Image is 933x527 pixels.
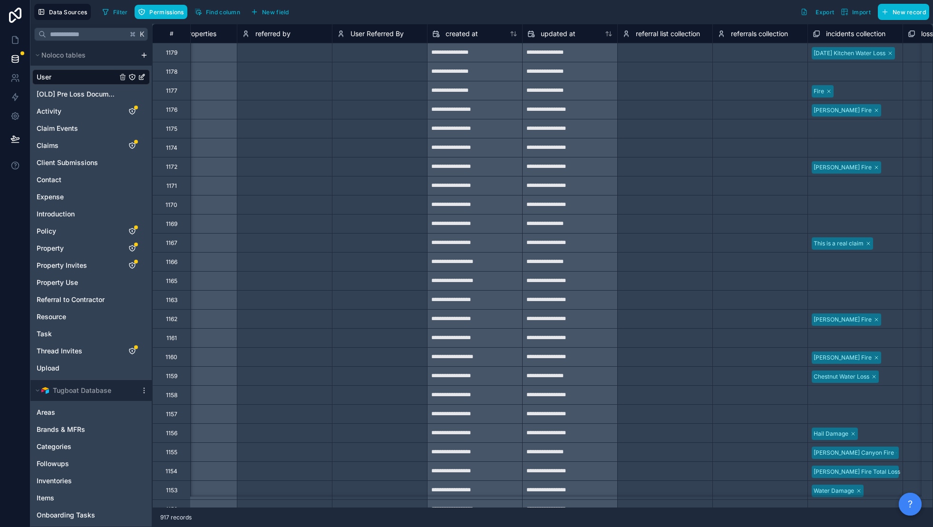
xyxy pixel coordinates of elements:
div: [PERSON_NAME] Fire [814,106,872,115]
div: [PERSON_NAME] Canyon Fire [814,449,894,457]
div: Fire [814,87,824,96]
span: referrals collection [731,29,788,39]
div: Chestnut Water Loss [814,372,869,381]
div: 1160 [165,353,177,361]
div: Hail Damage [814,429,848,438]
span: New record [893,9,926,16]
div: [PERSON_NAME] Fire [814,353,872,362]
span: Permissions [149,9,184,16]
div: 1156 [166,429,177,437]
div: 1153 [166,487,177,494]
div: 1163 [166,296,177,304]
div: 1155 [166,449,177,456]
div: 1158 [166,391,177,399]
button: Filter [98,5,131,19]
span: New field [262,9,289,16]
div: # [160,30,183,37]
span: referred by [255,29,291,39]
div: 1174 [166,144,177,152]
div: Water Damage [814,487,854,495]
button: ? [899,493,922,516]
button: New field [247,5,292,19]
span: Data Sources [49,9,87,16]
div: 1170 [165,201,177,209]
div: 1161 [166,334,177,342]
div: 1159 [166,372,177,380]
span: incidents collection [826,29,885,39]
span: Filter [113,9,128,16]
div: [PERSON_NAME] Fire [814,163,872,172]
a: Permissions [135,5,191,19]
a: New record [874,4,929,20]
span: Import [852,9,871,16]
div: 1165 [166,277,177,285]
span: updated at [541,29,575,39]
span: Export [816,9,834,16]
div: 1179 [166,49,177,57]
div: 1175 [166,125,177,133]
span: K [139,31,146,38]
span: User Referred By [350,29,404,39]
button: Export [797,4,837,20]
div: 1178 [166,68,177,76]
div: 1152 [166,506,177,513]
div: This is a real claim [814,239,864,248]
div: 1162 [166,315,177,323]
div: 1166 [166,258,177,266]
div: 1177 [166,87,177,95]
span: 917 records [160,514,192,521]
button: Import [837,4,874,20]
div: 1171 [166,182,177,190]
button: Find column [191,5,243,19]
div: 1167 [166,239,177,247]
div: [PERSON_NAME] Fire Total Loss [814,468,900,476]
div: 1154 [165,468,177,475]
span: created at [446,29,478,39]
div: 1157 [166,410,177,418]
div: 1172 [166,163,177,171]
button: Permissions [135,5,187,19]
div: [PERSON_NAME] Fire [814,315,872,324]
span: referral list collection [636,29,700,39]
button: Data Sources [34,4,91,20]
div: 1169 [166,220,177,228]
button: New record [878,4,929,20]
span: Find column [206,9,240,16]
div: 1176 [166,106,177,114]
div: [DATE] Kitchen Water Loss [814,49,885,58]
